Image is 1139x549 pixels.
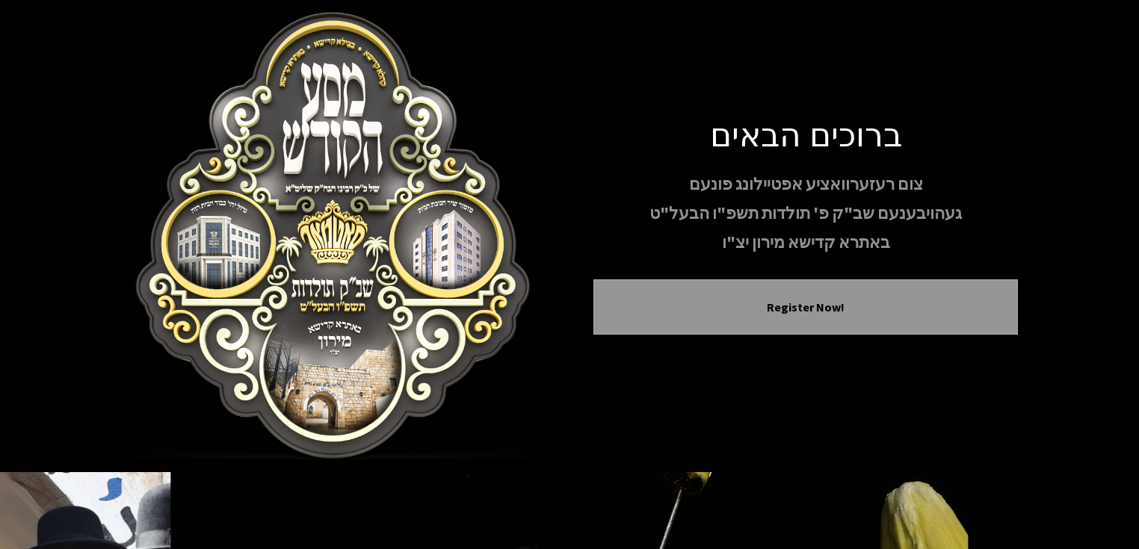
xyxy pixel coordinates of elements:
[121,12,546,460] img: Meron Toldos Logo
[593,200,1018,226] p: געהויבענעם שב"ק פ' תולדות תשפ"ו הבעל"ט
[612,298,999,316] button: Register Now!
[593,114,1018,153] h1: ברוכים הבאים
[593,171,1018,197] p: צום רעזערוואציע אפטיילונג פונעם
[593,229,1018,255] p: באתרא קדישא מירון יצ"ו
